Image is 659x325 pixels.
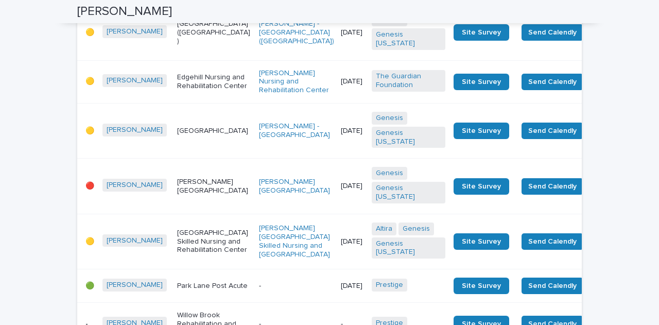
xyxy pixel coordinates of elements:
[341,237,363,246] p: [DATE]
[376,225,392,233] a: Altira
[177,229,251,254] p: [GEOGRAPHIC_DATA] Skilled Nursing and Rehabilitation Center
[528,181,577,192] span: Send Calendly
[376,281,403,289] a: Prestige
[462,78,501,85] span: Site Survey
[376,114,403,123] a: Genesis
[259,224,333,259] a: [PERSON_NAME][GEOGRAPHIC_DATA] Skilled Nursing and [GEOGRAPHIC_DATA]
[522,24,583,41] button: Send Calendly
[107,76,163,85] a: [PERSON_NAME]
[454,178,509,195] a: Site Survey
[454,24,509,41] a: Site Survey
[85,28,94,37] p: 🟡
[259,178,333,195] a: [PERSON_NAME][GEOGRAPHIC_DATA]
[376,72,441,90] a: The Guardian Foundation
[528,236,577,247] span: Send Calendly
[341,77,363,86] p: [DATE]
[85,182,94,191] p: 🔴
[107,181,163,190] a: [PERSON_NAME]
[107,281,163,289] a: [PERSON_NAME]
[341,282,363,290] p: [DATE]
[528,281,577,291] span: Send Calendly
[107,126,163,134] a: [PERSON_NAME]
[462,183,501,190] span: Site Survey
[462,238,501,245] span: Site Survey
[403,225,430,233] a: Genesis
[341,28,363,37] p: [DATE]
[85,282,94,290] p: 🟢
[462,282,501,289] span: Site Survey
[454,123,509,139] a: Site Survey
[454,233,509,250] a: Site Survey
[376,129,441,146] a: Genesis [US_STATE]
[259,282,333,290] p: -
[85,127,94,135] p: 🟡
[528,77,577,87] span: Send Calendly
[522,74,583,90] button: Send Calendly
[522,178,583,195] button: Send Calendly
[259,69,333,95] a: [PERSON_NAME] Nursing and Rehabilitation Center
[177,20,251,45] p: [GEOGRAPHIC_DATA] ([GEOGRAPHIC_DATA])
[85,77,94,86] p: 🟡
[522,123,583,139] button: Send Calendly
[107,236,163,245] a: [PERSON_NAME]
[522,278,583,294] button: Send Calendly
[454,74,509,90] a: Site Survey
[177,178,251,195] p: [PERSON_NAME][GEOGRAPHIC_DATA]
[454,278,509,294] a: Site Survey
[107,27,163,36] a: [PERSON_NAME]
[259,122,333,140] a: [PERSON_NAME] - [GEOGRAPHIC_DATA]
[77,4,172,19] h2: [PERSON_NAME]
[177,282,251,290] p: Park Lane Post Acute
[522,233,583,250] button: Send Calendly
[177,127,251,135] p: [GEOGRAPHIC_DATA]
[376,240,441,257] a: Genesis [US_STATE]
[341,182,363,191] p: [DATE]
[177,73,251,91] p: Edgehill Nursing and Rehabilitation Center
[528,126,577,136] span: Send Calendly
[259,20,334,45] a: [PERSON_NAME] - [GEOGRAPHIC_DATA] ([GEOGRAPHIC_DATA])
[341,127,363,135] p: [DATE]
[376,30,441,48] a: Genesis [US_STATE]
[528,27,577,38] span: Send Calendly
[376,184,441,201] a: Genesis [US_STATE]
[462,127,501,134] span: Site Survey
[462,29,501,36] span: Site Survey
[85,237,94,246] p: 🟡
[376,169,403,178] a: Genesis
